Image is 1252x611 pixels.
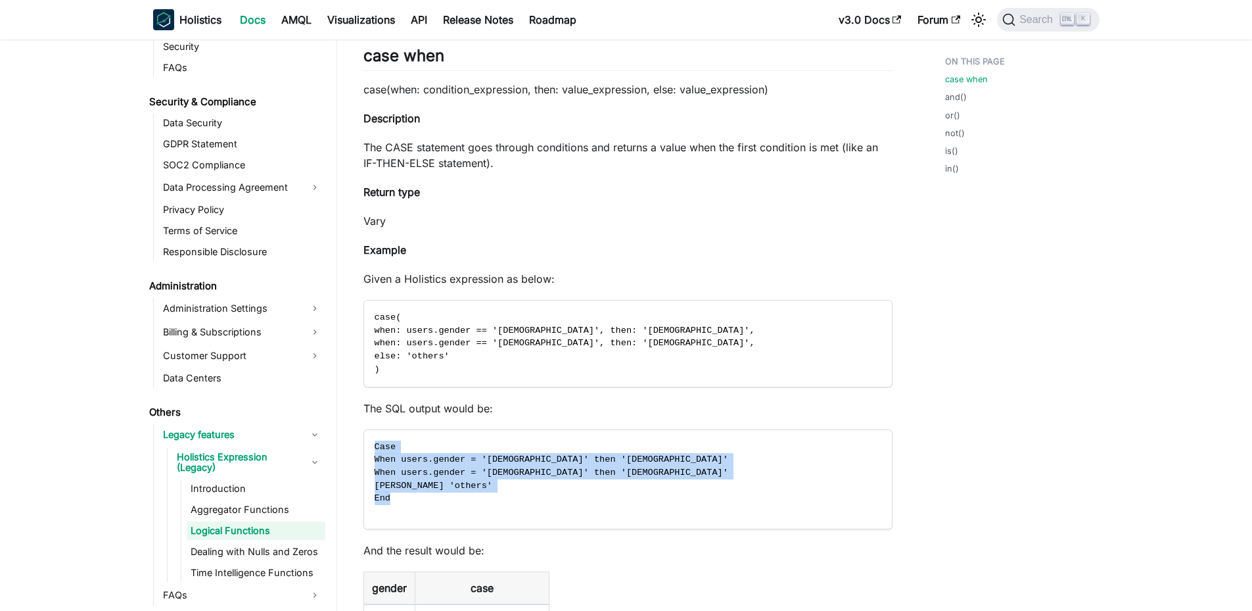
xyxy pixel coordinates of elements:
a: Visualizations [319,9,403,30]
strong: Return type [363,185,420,199]
h2: case when [363,46,893,71]
a: Others [145,403,325,422]
a: Data Security [159,114,325,132]
span: End [375,493,390,503]
a: Customer Support [159,345,325,366]
span: else: 'others' [375,351,450,361]
a: Security [159,37,325,56]
span: case( [375,312,402,322]
a: Data Centers [159,369,325,387]
a: Responsible Disclosure [159,243,325,261]
p: Vary [363,213,893,229]
span: when: users.gender == '[DEMOGRAPHIC_DATA]', then: '[DEMOGRAPHIC_DATA]', [375,338,755,348]
a: SOC2 Compliance [159,156,325,174]
a: Administration [145,277,325,295]
nav: Docs sidebar [140,39,337,611]
a: Data Processing Agreement [159,177,325,198]
a: Holistics Expression (Legacy) [173,448,325,477]
a: Roadmap [521,9,584,30]
p: The CASE statement goes through conditions and returns a value when the first condition is met (l... [363,139,893,171]
a: Legacy features [159,424,325,445]
a: FAQs [159,59,325,77]
p: The SQL output would be: [363,401,893,416]
button: Switch between dark and light mode (currently light mode) [968,9,989,30]
a: Security & Compliance [145,93,325,111]
a: and() [945,91,967,103]
button: Search (Ctrl+K) [997,8,1099,32]
a: or() [945,109,960,122]
kbd: K [1077,13,1090,25]
a: is() [945,145,958,157]
a: API [403,9,435,30]
span: When users.gender = '[DEMOGRAPHIC_DATA]' then '[DEMOGRAPHIC_DATA]' [375,468,728,477]
a: Billing & Subscriptions [159,322,325,343]
a: Release Notes [435,9,521,30]
a: AMQL [273,9,319,30]
a: Privacy Policy [159,201,325,219]
a: FAQs [159,585,325,606]
span: Case [375,442,396,452]
a: HolisticsHolistics [153,9,221,30]
a: Forum [910,9,968,30]
span: when: users.gender == '[DEMOGRAPHIC_DATA]', then: '[DEMOGRAPHIC_DATA]', [375,326,755,335]
a: in() [945,162,959,175]
b: Holistics [179,12,221,28]
a: Administration Settings [159,298,325,319]
strong: Description [363,112,420,125]
a: Terms of Service [159,222,325,240]
span: [PERSON_NAME] 'others' [375,481,492,491]
th: gender [363,572,415,604]
a: Docs [232,9,273,30]
a: Logical Functions [187,522,325,540]
a: Introduction [187,479,325,498]
a: Time Intelligence Functions [187,564,325,582]
p: Given a Holistics expression as below: [363,271,893,287]
p: case(when: condition_expression, then: value_expression, else: value_expression) [363,82,893,97]
span: Search [1015,14,1061,26]
strong: Example [363,243,406,257]
p: And the result would be: [363,543,893,558]
img: Holistics [153,9,174,30]
a: GDPR Statement [159,135,325,153]
a: Aggregator Functions [187,501,325,519]
a: case when [945,73,988,86]
th: case [415,572,549,604]
a: Dealing with Nulls and Zeros [187,543,325,561]
span: ) [375,364,380,374]
a: not() [945,127,965,139]
span: When users.gender = '[DEMOGRAPHIC_DATA]' then '[DEMOGRAPHIC_DATA]' [375,454,728,464]
a: v3.0 Docs [831,9,910,30]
